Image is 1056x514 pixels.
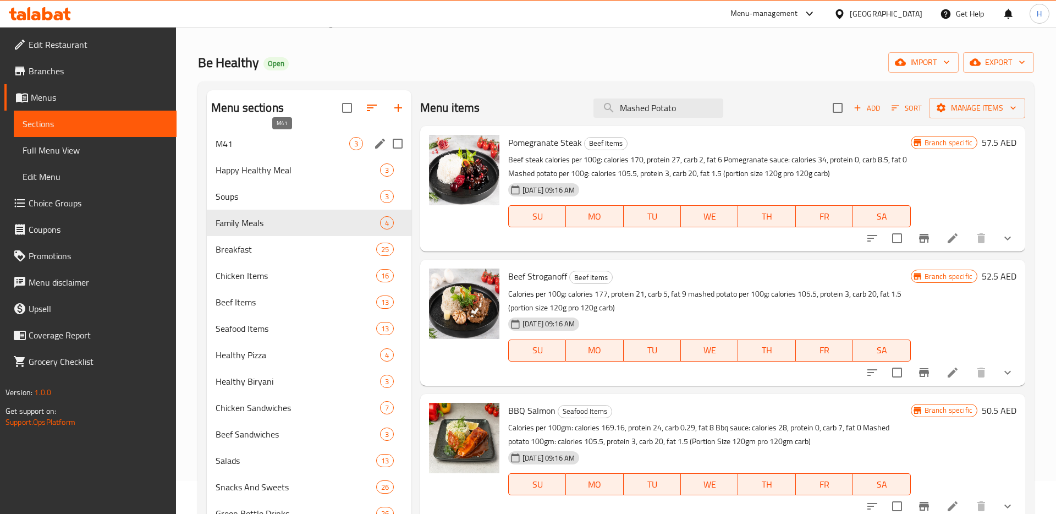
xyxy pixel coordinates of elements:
[383,17,408,30] span: Menus
[685,209,734,225] span: WE
[34,385,51,400] span: 1.0.0
[29,64,168,78] span: Branches
[361,17,365,30] li: /
[4,58,177,84] a: Branches
[207,421,411,447] div: Beef Sandwiches3
[216,269,376,282] span: Chicken Items
[886,361,909,384] span: Select to update
[263,59,289,68] span: Open
[518,453,579,463] span: [DATE] 09:16 AM
[570,477,619,493] span: MO
[911,225,937,251] button: Branch-specific-item
[31,91,168,104] span: Menus
[888,52,959,73] button: import
[23,117,168,130] span: Sections
[982,403,1016,418] h6: 50.5 AED
[982,135,1016,150] h6: 57.5 AED
[207,210,411,236] div: Family Meals4
[29,276,168,289] span: Menu disclaimer
[216,137,349,150] span: M41
[207,395,411,421] div: Chicken Sandwiches7
[681,340,738,362] button: WE
[376,480,394,494] div: items
[216,243,376,256] div: Breakfast
[743,209,791,225] span: TH
[889,100,925,117] button: Sort
[1037,8,1042,20] span: H
[972,56,1025,69] span: export
[624,340,681,362] button: TU
[377,271,393,281] span: 16
[207,474,411,500] div: Snacks And Sweets26
[1001,232,1014,245] svg: Show Choices
[29,329,168,342] span: Coverage Report
[558,405,612,418] div: Seafood Items
[29,196,168,210] span: Choice Groups
[14,111,177,137] a: Sections
[207,157,411,183] div: Happy Healthy Meal3
[376,296,394,309] div: items
[911,359,937,386] button: Branch-specific-item
[216,190,380,203] div: Soups
[216,375,380,388] span: Healthy Biryani
[796,340,853,362] button: FR
[216,348,380,362] span: Healthy Pizza
[377,244,393,255] span: 25
[1001,500,1014,513] svg: Show Choices
[558,405,612,418] span: Seafood Items
[4,190,177,216] a: Choice Groups
[585,137,627,150] span: Beef Items
[850,8,922,20] div: [GEOGRAPHIC_DATA]
[946,366,959,379] a: Edit menu item
[570,209,619,225] span: MO
[216,296,376,309] div: Beef Items
[381,429,393,440] span: 3
[381,218,393,228] span: 4
[566,473,623,495] button: MO
[624,205,681,227] button: TU
[800,342,849,358] span: FR
[429,135,499,205] img: Pomegranate Steak
[743,477,791,493] span: TH
[4,31,177,58] a: Edit Restaurant
[569,271,613,284] div: Beef Items
[216,401,380,414] div: Chicken Sandwiches
[513,477,562,493] span: SU
[380,401,394,414] div: items
[207,447,411,474] div: Salads13
[628,342,676,358] span: TU
[681,473,738,495] button: WE
[800,209,849,225] span: FR
[566,340,623,362] button: MO
[508,153,911,181] p: Beef steak calories per 100g: calories 170, protein 27, carb 2, fat 6 Pomegranate sauce: calories...
[380,190,394,203] div: items
[518,319,579,329] span: [DATE] 09:16 AM
[207,263,411,289] div: Chicken Items16
[738,473,795,495] button: TH
[826,96,849,119] span: Select section
[216,454,376,467] span: Salads
[429,269,499,339] img: Beef Stroganoff
[628,477,676,493] span: TU
[566,205,623,227] button: MO
[968,359,994,386] button: delete
[853,473,910,495] button: SA
[857,209,906,225] span: SA
[259,17,357,30] span: Restaurants management
[920,138,977,148] span: Branch specific
[370,16,408,30] a: Menus
[884,100,929,117] span: Sort items
[216,428,380,441] div: Beef Sandwiches
[994,359,1021,386] button: show more
[886,227,909,250] span: Select to update
[216,163,380,177] span: Happy Healthy Meal
[216,480,376,494] div: Snacks And Sweets
[994,225,1021,251] button: show more
[4,84,177,111] a: Menus
[738,340,795,362] button: TH
[381,350,393,360] span: 4
[4,296,177,322] a: Upsell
